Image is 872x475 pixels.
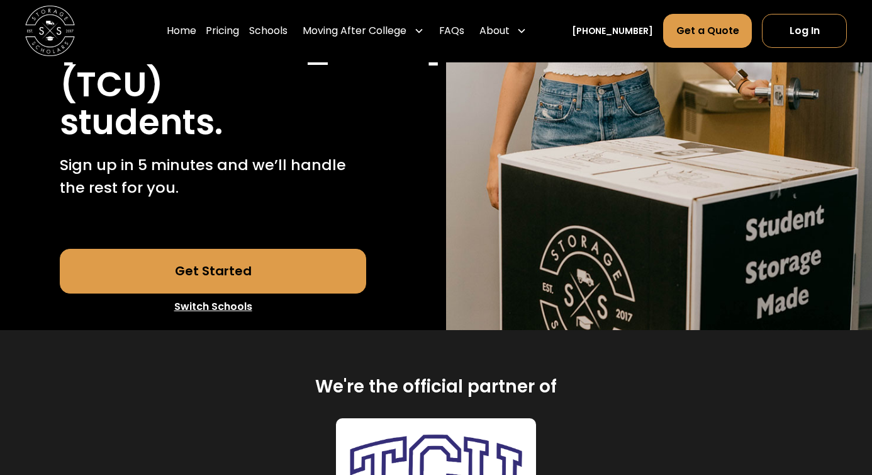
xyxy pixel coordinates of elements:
[479,24,510,39] div: About
[572,25,653,38] a: [PHONE_NUMBER]
[60,249,367,294] a: Get Started
[167,14,196,49] a: Home
[298,14,429,49] div: Moving After College
[60,103,223,141] h1: students.
[474,14,532,49] div: About
[762,14,847,49] a: Log In
[439,14,464,49] a: FAQs
[303,24,406,39] div: Moving After College
[249,14,288,49] a: Schools
[25,6,75,56] img: Storage Scholars main logo
[60,294,367,320] a: Switch Schools
[206,14,239,49] a: Pricing
[315,375,557,398] h2: We're the official partner of
[663,14,752,49] a: Get a Quote
[60,154,367,198] p: Sign up in 5 minutes and we’ll handle the rest for you.
[25,6,75,56] a: home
